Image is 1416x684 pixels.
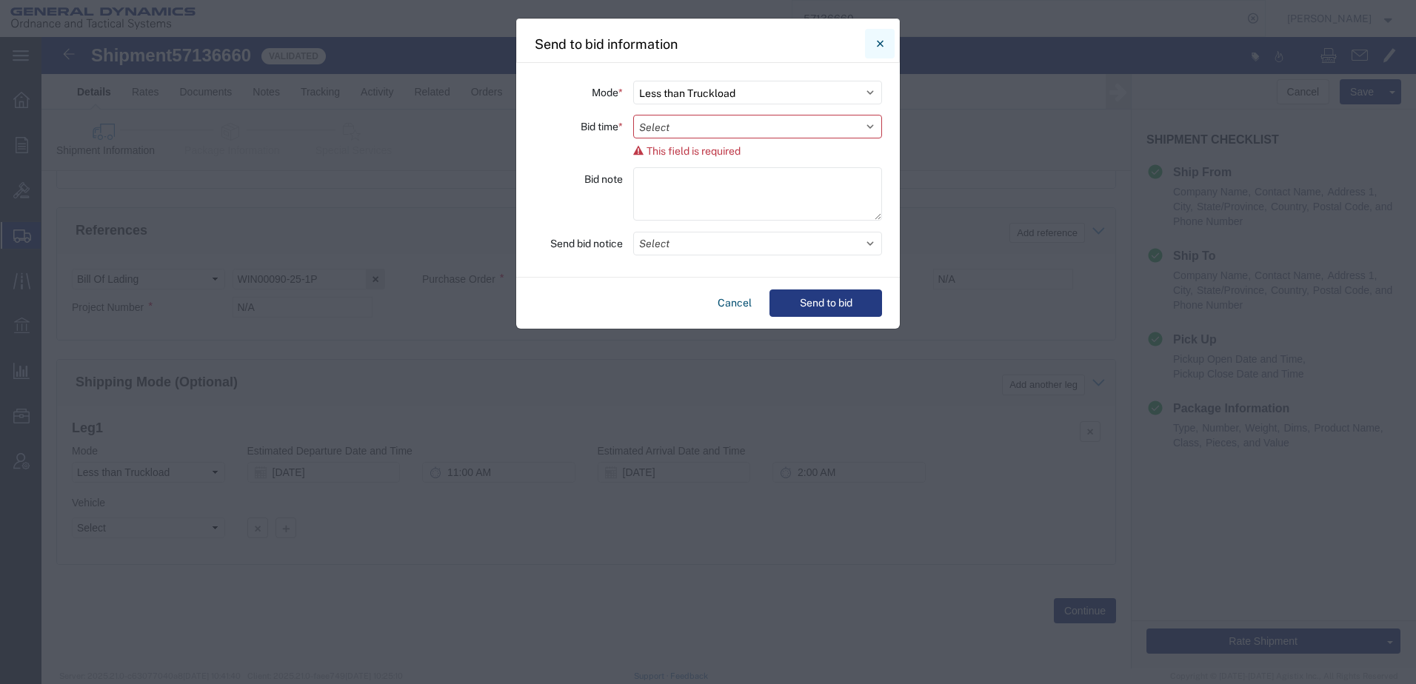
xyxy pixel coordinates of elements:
[769,289,882,317] button: Send to bid
[584,167,623,191] label: Bid note
[633,232,882,255] button: Select
[535,34,678,54] h4: Send to bid information
[550,232,623,255] label: Send bid notice
[592,81,623,104] label: Mode
[581,115,623,138] label: Bid time
[865,29,895,58] button: Close
[647,145,741,157] span: This field is required
[712,289,758,317] button: Cancel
